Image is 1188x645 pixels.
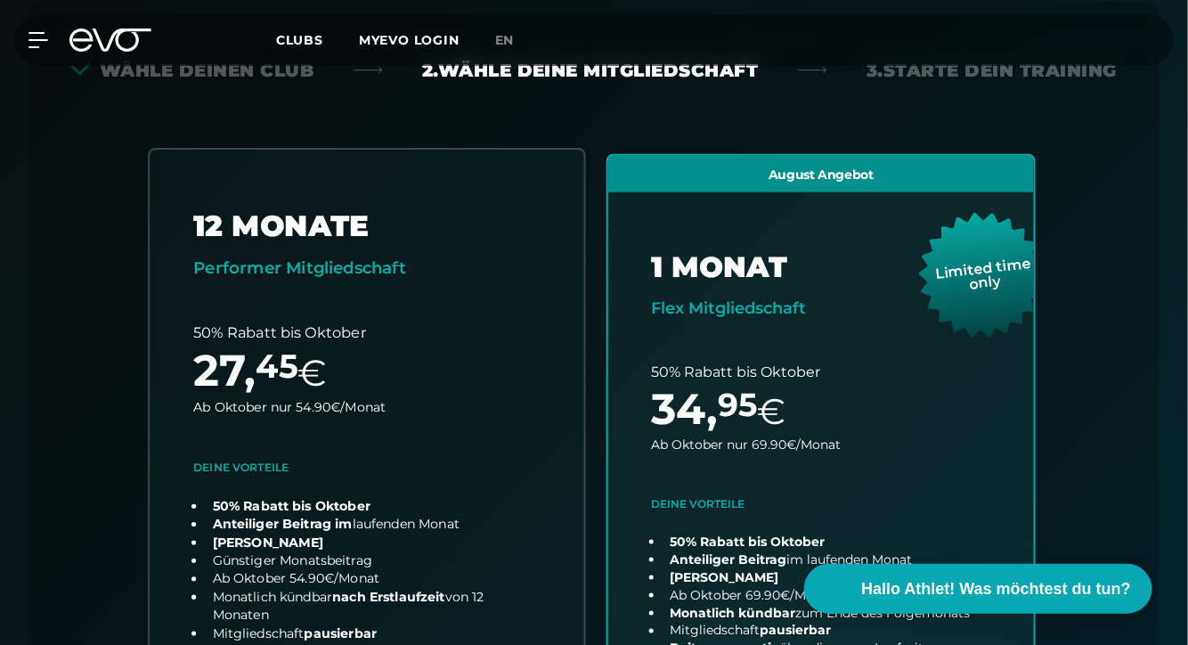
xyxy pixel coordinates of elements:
[276,32,323,48] span: Clubs
[276,31,359,48] a: Clubs
[495,30,536,51] a: en
[359,32,460,48] a: MYEVO LOGIN
[861,577,1131,601] span: Hallo Athlet! Was möchtest du tun?
[804,564,1152,614] button: Hallo Athlet! Was möchtest du tun?
[495,32,515,48] span: en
